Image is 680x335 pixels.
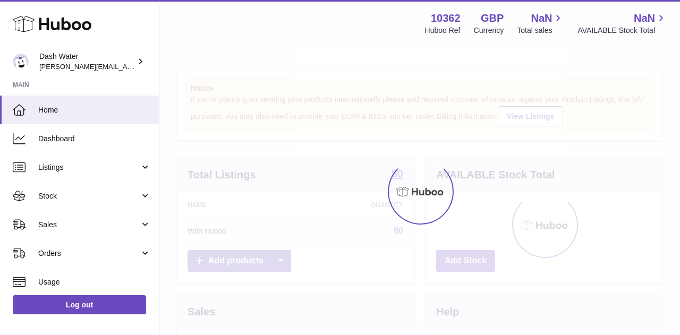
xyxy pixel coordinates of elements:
a: Log out [13,295,146,314]
span: [PERSON_NAME][EMAIL_ADDRESS][DOMAIN_NAME] [39,62,213,71]
img: james@dash-water.com [13,54,29,70]
div: Currency [474,25,504,36]
div: Dash Water [39,51,135,72]
span: Stock [38,191,140,201]
span: NaN [634,11,655,25]
span: Usage [38,277,151,287]
span: Sales [38,220,140,230]
div: Huboo Ref [425,25,461,36]
span: NaN [531,11,552,25]
span: AVAILABLE Stock Total [577,25,667,36]
span: Dashboard [38,134,151,144]
a: NaN Total sales [517,11,564,36]
strong: 10362 [431,11,461,25]
span: Orders [38,248,140,259]
span: Listings [38,162,140,173]
span: Home [38,105,151,115]
span: Total sales [517,25,564,36]
strong: GBP [481,11,504,25]
a: NaN AVAILABLE Stock Total [577,11,667,36]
